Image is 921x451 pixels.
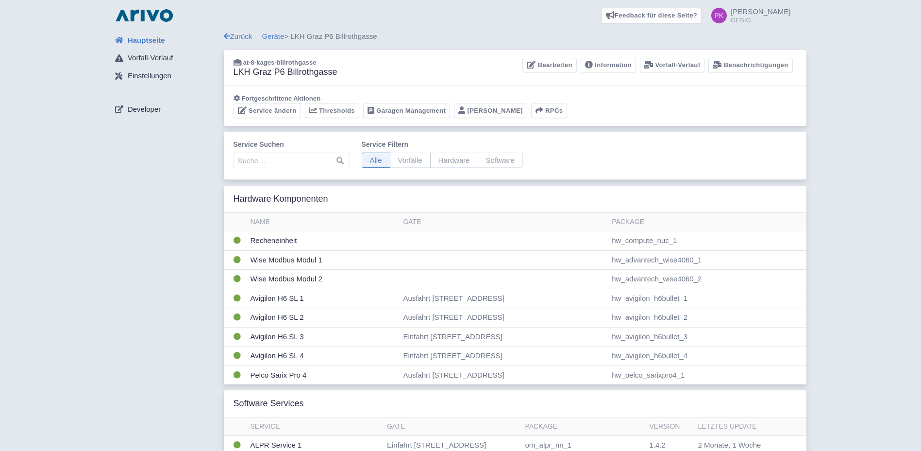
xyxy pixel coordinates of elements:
th: Gate [383,417,521,436]
td: Avigilon H6 SL 4 [247,347,400,366]
td: hw_pelco_sarixpro4_1 [608,365,806,384]
a: Feedback für diese Seite? [602,8,702,23]
td: hw_advantech_wise4060_1 [608,250,806,270]
a: Vorfall-Verlauf [640,58,704,73]
label: Service suchen [234,139,350,150]
i: OK [234,313,241,321]
a: Zurück [224,32,252,40]
td: Ausfahrt [STREET_ADDRESS] [399,308,608,328]
th: Service [247,417,383,436]
a: Hauptseite [107,31,224,50]
span: Fortgeschrittene Aktionen [242,95,321,102]
i: OK [234,333,241,340]
td: hw_avigilon_h6bullet_1 [608,289,806,308]
a: Einstellungen [107,67,224,86]
td: hw_advantech_wise4060_2 [608,270,806,289]
td: Avigilon H6 SL 1 [247,289,400,308]
th: Version [645,417,694,436]
input: Suche… [234,153,350,168]
td: Wise Modbus Modul 2 [247,270,400,289]
i: OK [234,441,241,449]
td: hw_avigilon_h6bullet_3 [608,327,806,347]
a: Information [581,58,636,73]
td: Recheneinheit [247,231,400,251]
a: Bearbeiten [522,58,576,73]
i: OK [234,371,241,379]
h3: Hardware Komponenten [234,194,328,205]
a: Developer [107,100,224,119]
a: [PERSON_NAME] GESIG [705,8,790,23]
span: Developer [128,104,161,115]
span: [PERSON_NAME] [731,7,790,16]
i: OK [234,275,241,282]
a: Benachrichtigungen [708,58,792,73]
span: Hardware [430,153,478,168]
a: Service ändern [234,104,301,119]
span: Konfigurierte Version [649,441,665,449]
a: Geräte [262,32,285,40]
small: GESIG [731,17,790,23]
h3: LKH Graz P6 Billrothgasse [234,67,337,78]
td: hw_compute_nuc_1 [608,231,806,251]
div: > LKH Graz P6 Billrothgasse [224,31,806,42]
a: Vorfall-Verlauf [107,49,224,68]
td: Ausfahrt [STREET_ADDRESS] [399,289,608,308]
span: Software [478,153,523,168]
td: Avigilon H6 SL 3 [247,327,400,347]
a: Garagen Management [363,104,450,119]
a: [PERSON_NAME] [454,104,527,119]
img: logo [113,8,175,23]
button: RPCs [531,104,568,119]
span: Alle [362,153,390,168]
td: Avigilon H6 SL 2 [247,308,400,328]
a: Thresholds [305,104,359,119]
td: Einfahrt [STREET_ADDRESS] [399,347,608,366]
span: Vorfälle [390,153,431,168]
span: Einstellungen [128,70,171,82]
td: Ausfahrt [STREET_ADDRESS] [399,365,608,384]
th: Name [247,213,400,231]
i: OK [234,352,241,359]
th: Gate [399,213,608,231]
th: Package [521,417,645,436]
h3: Software Services [234,399,304,409]
i: OK [234,237,241,244]
label: Service filtern [362,139,523,150]
span: at-8-kages-billrothgasse [243,59,317,66]
td: hw_avigilon_h6bullet_2 [608,308,806,328]
i: OK [234,256,241,263]
th: Letztes Update [694,417,789,436]
td: hw_avigilon_h6bullet_4 [608,347,806,366]
th: Package [608,213,806,231]
td: Pelco Sarix Pro 4 [247,365,400,384]
span: Hauptseite [128,35,165,46]
i: OK [234,295,241,302]
td: Wise Modbus Modul 1 [247,250,400,270]
span: Vorfall-Verlauf [128,52,173,64]
td: Einfahrt [STREET_ADDRESS] [399,327,608,347]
